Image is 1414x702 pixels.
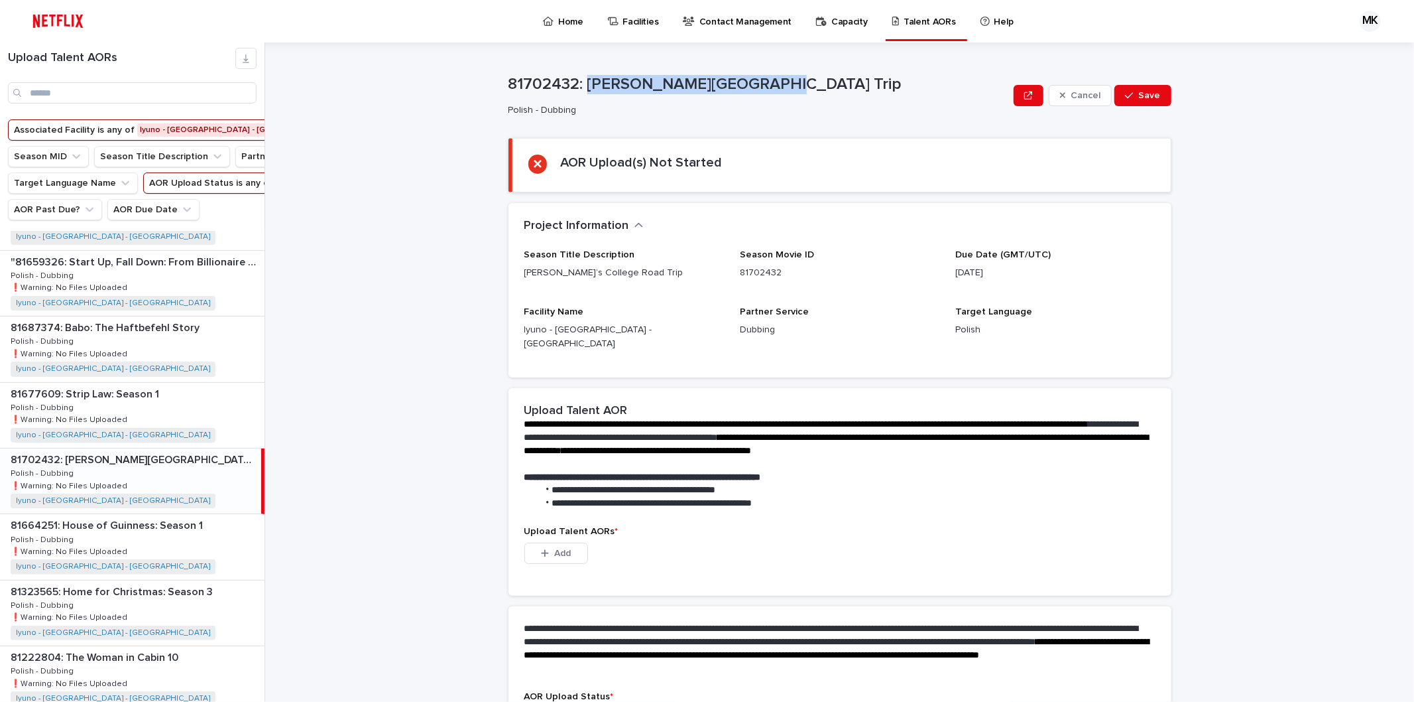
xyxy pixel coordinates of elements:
a: Iyuno - [GEOGRAPHIC_DATA] - [GEOGRAPHIC_DATA] [16,562,210,571]
p: Dubbing [740,323,939,337]
p: Polish - Dubbing [11,269,76,281]
input: Search [8,82,257,104]
p: Polish - Dubbing [11,466,76,478]
p: [DATE] [955,266,1155,280]
span: AOR Upload Status [524,692,614,701]
p: 81702432: [PERSON_NAME][GEOGRAPHIC_DATA] Trip [11,451,259,466]
a: Iyuno - [GEOGRAPHIC_DATA] - [GEOGRAPHIC_DATA] [16,431,210,440]
p: 81702432: [PERSON_NAME][GEOGRAPHIC_DATA] Trip [508,75,1009,94]
p: [PERSON_NAME]’s College Road Trip [524,266,724,280]
span: Partner Service [740,307,809,316]
h2: Project Information [524,219,629,234]
span: Upload Talent AORs [524,527,619,536]
p: ❗️Warning: No Files Uploaded [11,347,130,359]
span: Add [554,549,571,558]
p: 81323565: Home for Christmas: Season 3 [11,583,215,598]
span: Due Date (GMT/UTC) [955,250,1051,259]
p: Polish - Dubbing [11,664,76,676]
p: 81687374: Babo: The Haftbefehl Story [11,319,202,334]
span: Facility Name [524,307,584,316]
span: Season Movie ID [740,250,814,259]
p: 81677609: Strip Law: Season 1 [11,386,162,401]
button: Partner Service Type [235,146,355,167]
p: "81659326: Start Up, Fall Down: From Billionaire to Convict: Limited Series" [11,253,262,269]
a: Iyuno - [GEOGRAPHIC_DATA] - [GEOGRAPHIC_DATA] [16,496,210,506]
p: Polish - Dubbing [11,533,76,545]
button: AOR Past Due? [8,199,102,220]
button: Associated Facility [8,119,361,141]
button: Cancel [1049,85,1112,106]
h2: AOR Upload(s) Not Started [560,155,722,171]
span: Save [1139,91,1161,100]
p: 81664251: House of Guinness: Season 1 [11,517,206,532]
img: ifQbXi3ZQGMSEF7WDB7W [27,8,89,35]
div: MK [1360,11,1381,32]
p: ❗️Warning: No Files Uploaded [11,677,130,689]
p: ❗️Warning: No Files Uploaded [11,281,130,293]
p: Polish [955,323,1155,337]
a: Iyuno - [GEOGRAPHIC_DATA] - [GEOGRAPHIC_DATA] [16,299,210,308]
button: AOR Upload Status [143,173,346,194]
a: Iyuno - [GEOGRAPHIC_DATA] - [GEOGRAPHIC_DATA] [16,232,210,242]
button: Target Language Name [8,173,138,194]
p: ❗️Warning: No Files Uploaded [11,479,130,491]
p: Polish - Dubbing [11,598,76,610]
span: Cancel [1071,91,1100,100]
button: Season Title Description [94,146,230,167]
p: Polish - Dubbing [11,401,76,413]
p: 81222804: The Woman in Cabin 10 [11,649,181,664]
h1: Upload Talent AORs [8,51,235,66]
p: ❗️Warning: No Files Uploaded [11,545,130,557]
span: Season Title Description [524,250,635,259]
span: Target Language [955,307,1032,316]
p: 81702432 [740,266,939,280]
a: Iyuno - [GEOGRAPHIC_DATA] - [GEOGRAPHIC_DATA] [16,628,210,638]
button: Add [524,543,588,564]
p: ❗️Warning: No Files Uploaded [11,413,130,425]
h2: Upload Talent AOR [524,404,628,419]
button: Season MID [8,146,89,167]
p: ❗️Warning: No Files Uploaded [11,610,130,622]
p: Polish - Dubbing [11,334,76,346]
button: AOR Due Date [107,199,200,220]
a: Iyuno - [GEOGRAPHIC_DATA] - [GEOGRAPHIC_DATA] [16,364,210,374]
button: Project Information [524,219,644,234]
p: Polish - Dubbing [508,105,1004,116]
button: Save [1114,85,1171,106]
p: Iyuno - [GEOGRAPHIC_DATA] - [GEOGRAPHIC_DATA] [524,323,724,351]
